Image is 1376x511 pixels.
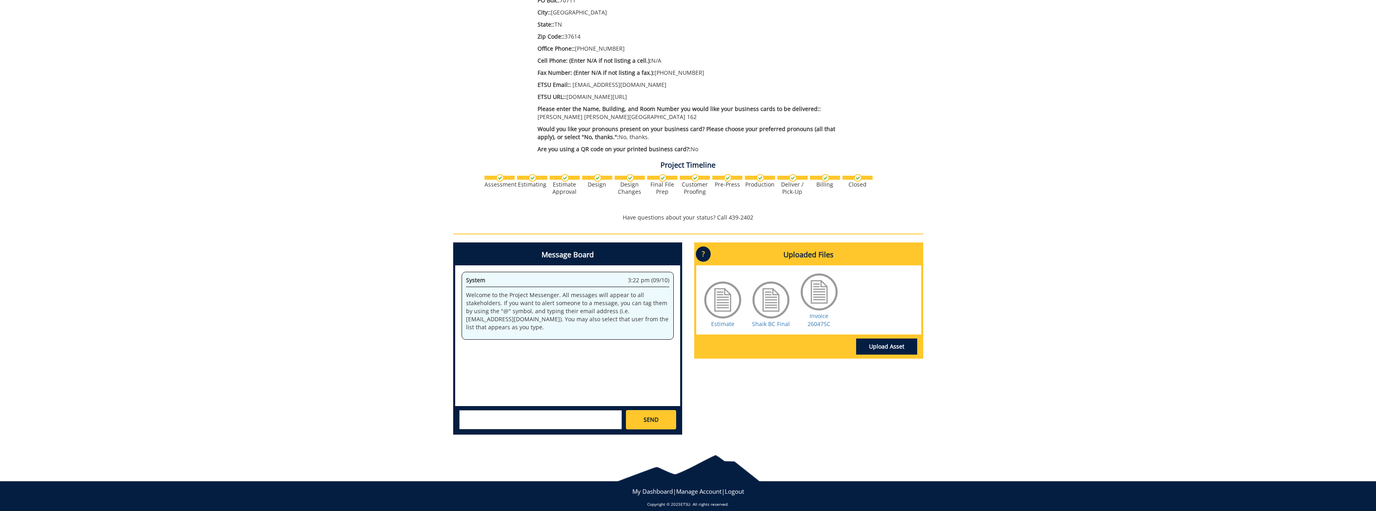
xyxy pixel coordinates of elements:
a: Upload Asset [856,339,917,355]
a: ETSU [681,501,690,507]
p: 37614 [538,33,852,41]
a: Logout [725,487,744,495]
span: City:: [538,8,551,16]
span: Zip Code:: [538,33,564,40]
span: Cell Phone: (Enter N/A if not listing a cell.): [538,57,651,64]
h4: Uploaded Files [696,244,921,265]
p: [EMAIL_ADDRESS][DOMAIN_NAME] [538,81,852,89]
span: 3:22 pm (09/10) [628,276,669,284]
span: SEND [644,416,658,424]
div: Pre-Press [712,181,742,188]
p: Have questions about your status? Call 439-2402 [453,213,923,222]
a: Shaik BC Final [752,320,790,328]
span: ETSU URL:: [538,93,566,101]
p: No, thanks. [538,125,852,141]
a: Invoice 260475C [808,312,830,328]
a: Manage Account [676,487,722,495]
p: [PERSON_NAME] [PERSON_NAME][GEOGRAPHIC_DATA] 162 [538,105,852,121]
a: Estimate [711,320,734,328]
span: Are you using a QR code on your printed business card?: [538,145,691,153]
div: Production [745,181,775,188]
p: Welcome to the Project Messenger. All messages will appear to all stakeholders. If you want to al... [466,291,669,331]
img: checkmark [691,174,699,182]
img: checkmark [561,174,569,182]
h4: Message Board [455,244,680,265]
p: N/A [538,57,852,65]
a: My Dashboard [632,487,673,495]
p: [DOMAIN_NAME][URL] [538,93,852,101]
span: Would you like your pronouns present on your business card? Please choose your preferred pronouns... [538,125,835,141]
h4: Project Timeline [453,161,923,169]
div: Final File Prep [647,181,677,195]
div: Assessment [485,181,515,188]
span: State:: [538,21,554,28]
textarea: messageToSend [459,410,622,429]
img: checkmark [626,174,634,182]
img: checkmark [529,174,536,182]
span: Fax Number: (Enter N/A if not listing a fax.): [538,69,654,76]
div: Customer Proofing [680,181,710,195]
span: System [466,276,485,284]
div: Closed [842,181,873,188]
div: Billing [810,181,840,188]
img: checkmark [724,174,732,182]
img: checkmark [659,174,667,182]
p: [PHONE_NUMBER] [538,69,852,77]
span: ETSU Email:: [538,81,571,88]
p: [GEOGRAPHIC_DATA] [538,8,852,16]
div: Design Changes [615,181,645,195]
p: ? [696,246,711,262]
p: No [538,145,852,153]
a: SEND [626,410,676,429]
img: checkmark [756,174,764,182]
div: Estimate Approval [550,181,580,195]
img: checkmark [822,174,829,182]
img: checkmark [594,174,601,182]
p: TN [538,21,852,29]
span: Please enter the Name, Building, and Room Number you would like your business cards to be deliver... [538,105,821,113]
p: [PHONE_NUMBER] [538,45,852,53]
span: Office Phone:: [538,45,575,52]
img: checkmark [496,174,504,182]
div: Estimating [517,181,547,188]
img: checkmark [854,174,862,182]
div: Deliver / Pick-Up [777,181,808,195]
div: Design [582,181,612,188]
img: checkmark [789,174,797,182]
